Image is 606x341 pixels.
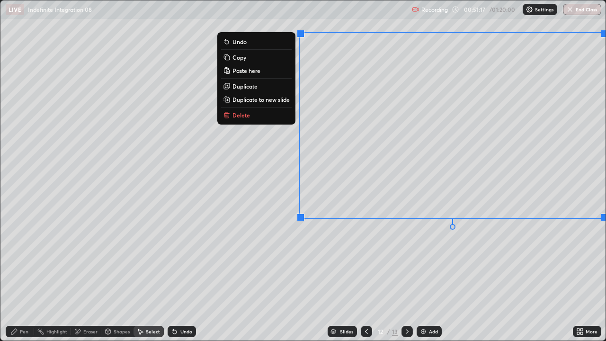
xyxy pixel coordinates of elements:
p: Paste here [232,67,260,74]
p: Duplicate [232,82,258,90]
button: Paste here [221,65,292,76]
button: Copy [221,52,292,63]
div: Pen [20,329,28,334]
p: LIVE [9,6,21,13]
img: add-slide-button [419,328,427,335]
div: Slides [340,329,353,334]
div: 12 [376,329,385,334]
div: More [586,329,597,334]
button: Duplicate [221,81,292,92]
p: Undo [232,38,247,45]
p: Duplicate to new slide [232,96,290,103]
div: 13 [392,327,398,336]
button: End Class [563,4,601,15]
div: Highlight [46,329,67,334]
button: Duplicate to new slide [221,94,292,105]
p: Recording [421,6,448,13]
div: Select [146,329,160,334]
button: Undo [221,36,292,47]
div: Eraser [83,329,98,334]
div: Add [429,329,438,334]
img: recording.375f2c34.svg [412,6,419,13]
img: end-class-cross [566,6,574,13]
p: Settings [535,7,553,12]
div: / [387,329,390,334]
div: Shapes [114,329,130,334]
p: Delete [232,111,250,119]
img: class-settings-icons [526,6,533,13]
button: Delete [221,109,292,121]
p: Indefinite Integration 08 [28,6,92,13]
p: Copy [232,54,246,61]
div: Undo [180,329,192,334]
